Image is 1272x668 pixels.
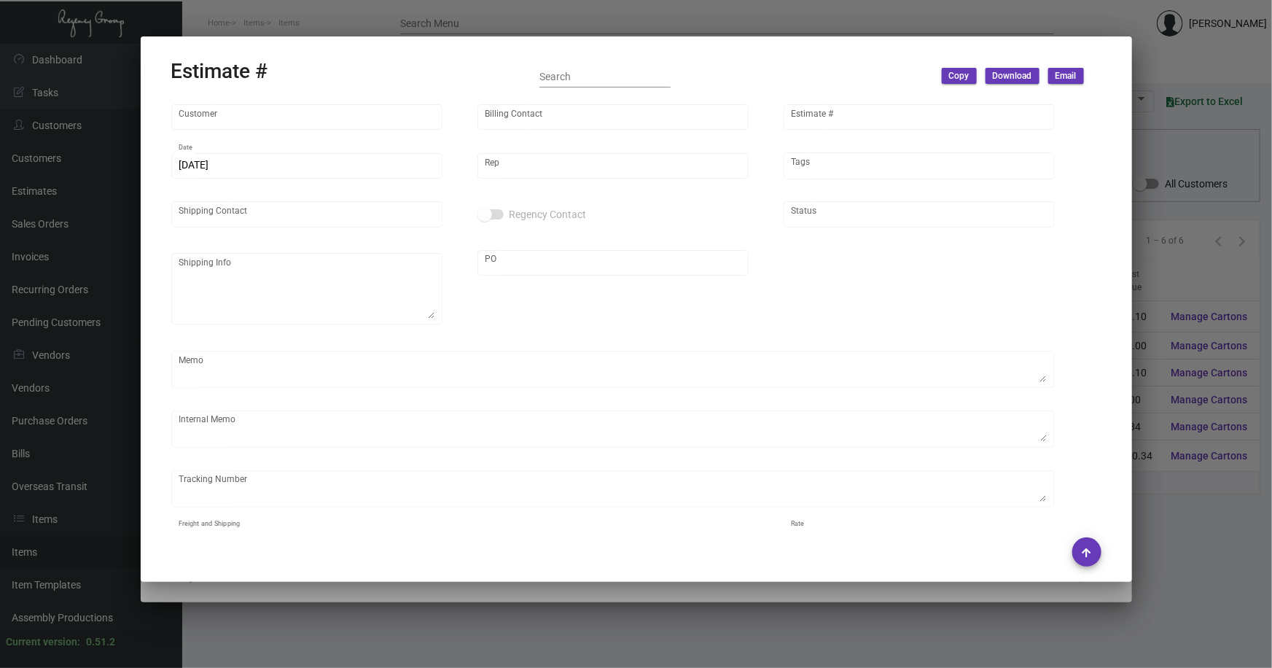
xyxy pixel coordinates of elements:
[1056,70,1077,82] span: Email
[86,634,115,650] div: 0.51.2
[942,68,977,84] button: Copy
[949,70,969,82] span: Copy
[171,59,268,84] h2: Estimate #
[993,70,1032,82] span: Download
[6,634,80,650] div: Current version:
[510,206,587,223] span: Regency Contact
[986,68,1039,84] button: Download
[1048,68,1084,84] button: Email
